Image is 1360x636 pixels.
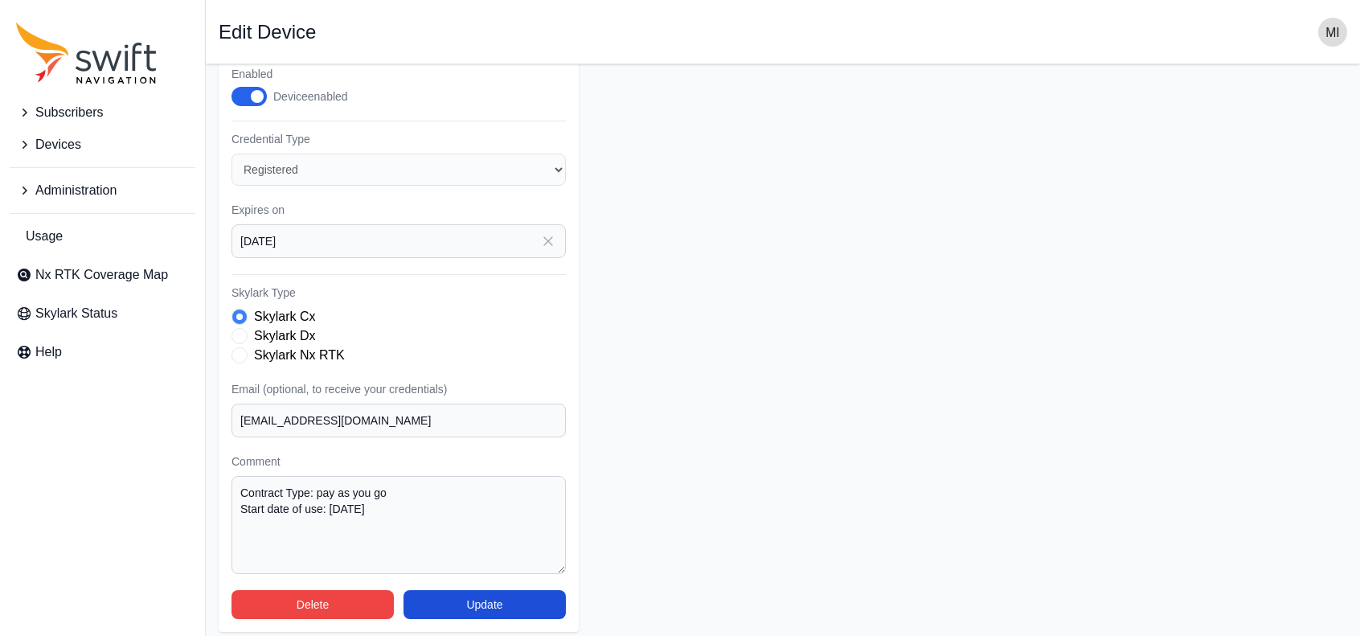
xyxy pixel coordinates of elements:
span: Administration [35,181,117,200]
a: Help [10,336,195,368]
textarea: Contract Type: pay as you go Start date of use: [DATE] [231,476,566,574]
button: Administration [10,174,195,207]
a: Usage [10,220,195,252]
span: Subscribers [35,103,103,122]
span: Devices [35,135,81,154]
label: Skylark Dx [254,326,315,346]
input: YYYY-MM-DD [231,224,566,258]
div: Device enabled [273,88,348,105]
label: Comment [231,453,566,470]
h1: Edit Device [219,23,316,42]
label: Skylark Type [231,285,566,301]
a: Skylark Status [10,297,195,330]
span: Usage [26,227,63,246]
label: Expires on [231,202,566,218]
label: Enabled [231,66,365,82]
a: Nx RTK Coverage Map [10,259,195,291]
span: Help [35,343,62,362]
button: Delete [231,590,394,619]
div: Skylark Type [231,307,566,365]
button: Devices [10,129,195,161]
button: Update [403,590,566,619]
button: Subscribers [10,96,195,129]
span: Skylark Status [35,304,117,323]
label: Skylark Cx [254,307,315,326]
img: user photo [1318,18,1347,47]
label: Email (optional, to receive your credentials) [231,381,566,397]
span: Nx RTK Coverage Map [35,265,168,285]
label: Credential Type [231,131,566,147]
label: Skylark Nx RTK [254,346,345,365]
